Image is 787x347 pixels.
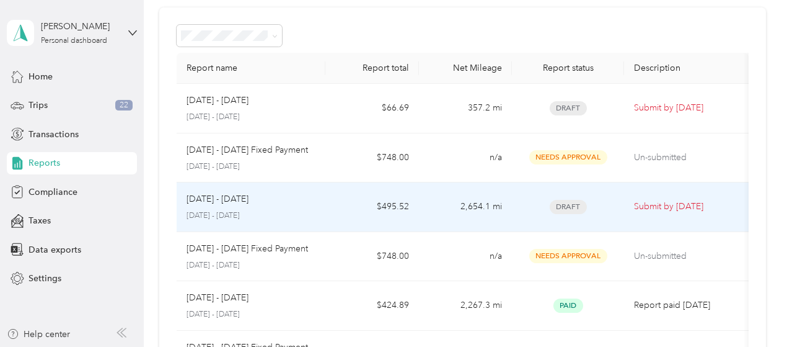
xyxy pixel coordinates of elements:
p: Un-submitted [634,151,739,164]
span: Data exports [29,243,81,256]
span: Paid [553,299,583,313]
button: Help center [7,328,70,341]
td: n/a [419,133,512,183]
span: Draft [550,200,587,214]
p: Un-submitted [634,250,739,263]
span: Home [29,70,53,83]
td: $66.69 [325,84,418,133]
div: [PERSON_NAME] [41,20,118,33]
td: 2,654.1 mi [419,183,512,232]
iframe: Everlance-gr Chat Button Frame [718,277,787,347]
span: Taxes [29,214,51,227]
td: $495.52 [325,183,418,232]
span: 22 [115,100,133,111]
th: Net Mileage [419,53,512,84]
td: $748.00 [325,232,418,282]
span: Transactions [29,128,79,141]
p: [DATE] - [DATE] [187,260,316,271]
p: [DATE] - [DATE] [187,309,316,320]
p: [DATE] - [DATE] [187,210,316,222]
p: [DATE] - [DATE] [187,161,316,173]
span: Compliance [29,186,77,199]
p: [DATE] - [DATE] Fixed Payment [187,242,308,256]
p: [DATE] - [DATE] [187,94,248,107]
th: Report total [325,53,418,84]
p: Submit by [DATE] [634,101,739,115]
p: [DATE] - [DATE] [187,192,248,206]
p: [DATE] - [DATE] Fixed Payment [187,143,308,157]
td: $424.89 [325,281,418,331]
td: $748.00 [325,133,418,183]
span: Needs Approval [529,249,607,263]
div: Report status [522,63,614,73]
p: Report paid [DATE] [634,299,739,312]
td: 357.2 mi [419,84,512,133]
th: Report name [177,53,326,84]
p: [DATE] - [DATE] [187,291,248,305]
td: 2,267.3 mi [419,281,512,331]
div: Personal dashboard [41,37,107,45]
span: Settings [29,272,61,285]
p: [DATE] - [DATE] [187,112,316,123]
td: n/a [419,232,512,282]
p: Submit by [DATE] [634,200,739,214]
span: Trips [29,99,48,112]
th: Description [624,53,749,84]
span: Reports [29,156,60,169]
span: Draft [550,101,587,115]
span: Needs Approval [529,150,607,164]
